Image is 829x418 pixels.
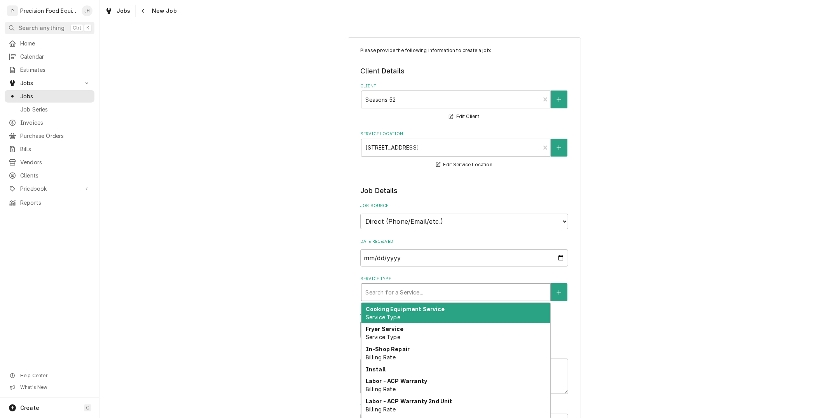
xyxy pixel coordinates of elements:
[557,290,561,295] svg: Create New Service
[20,66,91,74] span: Estimates
[551,139,567,157] button: Create New Location
[20,404,39,411] span: Create
[7,5,18,16] div: P
[20,79,79,87] span: Jobs
[360,131,568,169] div: Service Location
[557,145,561,150] svg: Create New Location
[150,7,177,15] span: New Job
[5,370,94,381] a: Go to Help Center
[366,354,396,361] span: Billing Rate
[5,64,94,76] a: Estimates
[366,378,427,384] strong: Labor - ACP Warranty
[360,311,568,338] div: Job Type
[5,77,94,89] a: Go to Jobs
[5,183,94,195] a: Go to Pricebook
[360,186,568,196] legend: Job Details
[5,156,94,169] a: Vendors
[20,132,91,140] span: Purchase Orders
[102,5,134,17] a: Jobs
[5,51,94,63] a: Calendar
[5,382,94,393] a: Go to What's New
[448,112,480,122] button: Edit Client
[20,40,91,47] span: Home
[5,169,94,182] a: Clients
[360,311,568,317] label: Job Type
[117,7,131,15] span: Jobs
[366,314,400,320] span: Service Type
[5,197,94,209] a: Reports
[20,92,91,100] span: Jobs
[5,143,94,155] a: Bills
[20,185,79,193] span: Pricebook
[360,403,568,409] label: Technician Instructions
[20,145,91,153] span: Bills
[360,83,568,89] label: Client
[5,117,94,129] a: Invoices
[366,406,396,413] span: Billing Rate
[360,348,568,354] label: Reason For Call
[82,5,92,16] div: JH
[366,346,410,352] strong: In-Shop Repair
[5,130,94,142] a: Purchase Orders
[73,25,81,31] span: Ctrl
[20,7,77,15] div: Precision Food Equipment LLC
[360,239,568,266] div: Date Received
[360,348,568,394] div: Reason For Call
[366,386,396,392] span: Billing Rate
[360,83,568,122] div: Client
[366,326,403,332] strong: Fryer Service
[5,103,94,116] a: Job Series
[20,119,91,127] span: Invoices
[20,53,91,61] span: Calendar
[5,22,94,34] button: Search anythingCtrlK
[360,239,568,245] label: Date Received
[551,283,567,301] button: Create New Service
[20,172,91,179] span: Clients
[137,5,150,17] button: Navigate back
[20,199,91,207] span: Reports
[20,373,90,379] span: Help Center
[366,366,386,373] strong: Install
[20,106,91,113] span: Job Series
[360,203,568,229] div: Job Source
[360,47,568,54] p: Please provide the following information to create a job:
[366,306,445,312] strong: Cooking Equipment Service
[360,66,568,76] legend: Client Details
[360,249,568,266] input: yyyy-mm-dd
[20,158,91,166] span: Vendors
[557,97,561,102] svg: Create New Client
[360,276,568,301] div: Service Type
[82,5,92,16] div: Jason Hertel's Avatar
[360,131,568,137] label: Service Location
[20,384,90,390] span: What's New
[19,24,65,32] span: Search anything
[5,90,94,103] a: Jobs
[86,405,89,411] span: C
[366,334,400,340] span: Service Type
[86,25,89,31] span: K
[5,37,94,50] a: Home
[551,91,567,108] button: Create New Client
[360,276,568,282] label: Service Type
[360,203,568,209] label: Job Source
[435,160,494,170] button: Edit Service Location
[366,398,452,404] strong: Labor - ACP Warranty 2nd Unit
